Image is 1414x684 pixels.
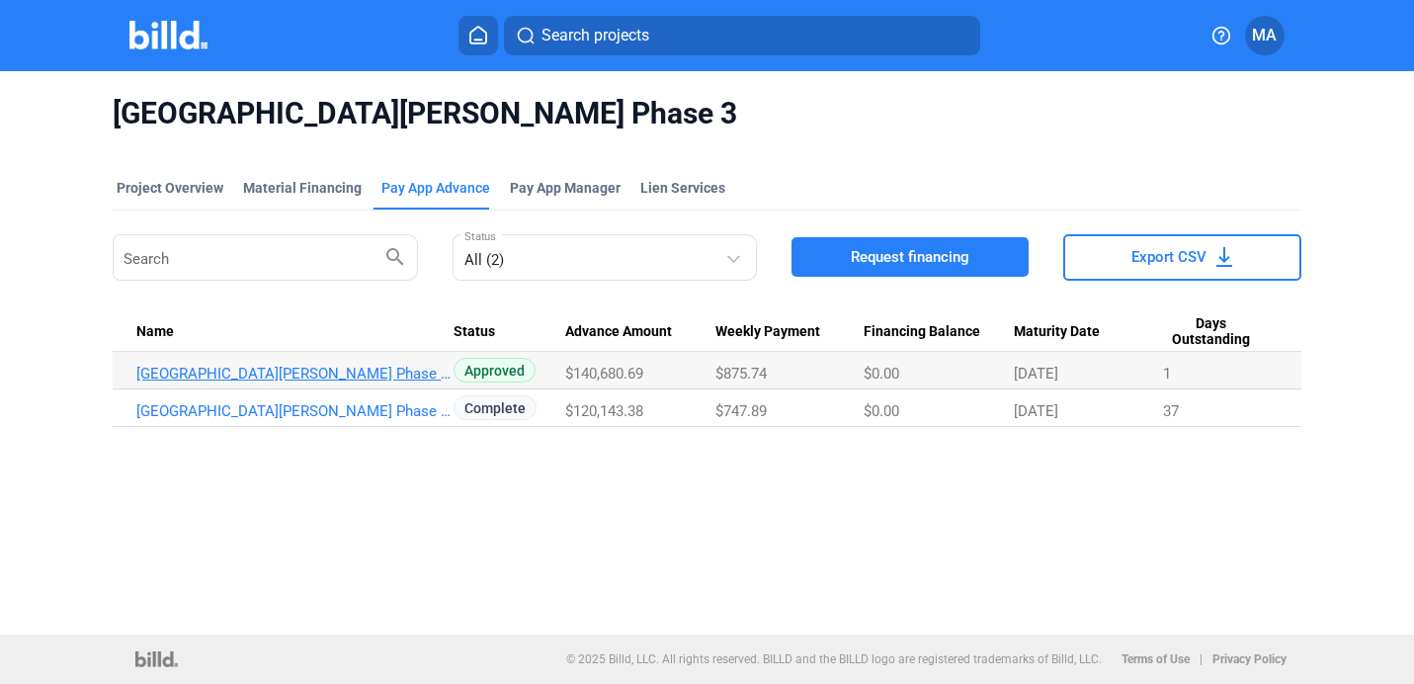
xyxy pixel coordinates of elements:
button: Export CSV [1063,234,1300,281]
mat-icon: search [383,244,407,268]
div: Days Outstanding [1163,315,1278,349]
mat-select-trigger: All (2) [464,251,504,269]
span: Name [136,323,174,341]
span: Search projects [541,24,649,47]
span: Advance Amount [565,323,672,341]
span: $120,143.38 [565,402,643,420]
a: [GEOGRAPHIC_DATA][PERSON_NAME] Phase 3_PA_[DATE] [136,402,453,420]
span: $140,680.69 [565,365,643,383]
button: Request financing [791,237,1029,277]
div: Financing Balance [864,323,1014,341]
span: [DATE] [1014,402,1058,420]
span: $875.74 [715,365,767,383]
div: Status [454,323,565,341]
button: Search projects [504,16,980,55]
img: Billd Company Logo [129,21,208,49]
p: | [1200,652,1203,666]
span: Days Outstanding [1163,315,1260,349]
span: $747.89 [715,402,767,420]
span: [DATE] [1014,365,1058,383]
span: Maturity Date [1014,323,1100,341]
span: Weekly Payment [715,323,820,341]
span: $0.00 [864,402,899,420]
div: Name [136,323,453,341]
div: Maturity Date [1014,323,1162,341]
span: $0.00 [864,365,899,383]
img: logo [135,651,178,667]
div: Pay App Advance [381,178,490,198]
div: Project Overview [117,178,223,198]
b: Terms of Use [1122,652,1190,666]
span: Export CSV [1131,247,1206,267]
span: Financing Balance [864,323,980,341]
div: Weekly Payment [715,323,865,341]
div: Lien Services [640,178,725,198]
span: 37 [1163,402,1179,420]
span: 1 [1163,365,1171,383]
div: Material Financing [243,178,362,198]
span: Complete [454,395,537,420]
span: Pay App Manager [510,178,621,198]
span: [GEOGRAPHIC_DATA][PERSON_NAME] Phase 3 [113,95,1300,132]
button: MA [1245,16,1285,55]
span: Approved [454,358,536,383]
a: [GEOGRAPHIC_DATA][PERSON_NAME] Phase 3_PA_AUG [136,365,453,383]
p: © 2025 Billd, LLC. All rights reserved. BILLD and the BILLD logo are registered trademarks of Bil... [566,652,1102,666]
span: MA [1252,24,1277,47]
span: Status [454,323,495,341]
b: Privacy Policy [1212,652,1287,666]
span: Request financing [851,247,969,267]
div: Advance Amount [565,323,715,341]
